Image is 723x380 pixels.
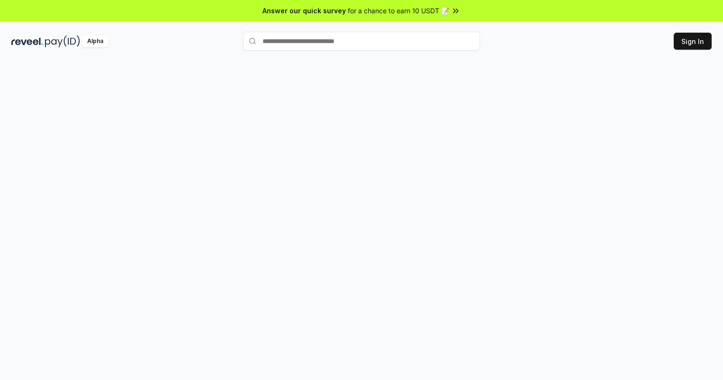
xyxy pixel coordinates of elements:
span: Answer our quick survey [262,6,346,16]
span: for a chance to earn 10 USDT 📝 [348,6,449,16]
div: Alpha [82,35,108,47]
img: pay_id [45,35,80,47]
button: Sign In [674,33,712,50]
img: reveel_dark [11,35,43,47]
